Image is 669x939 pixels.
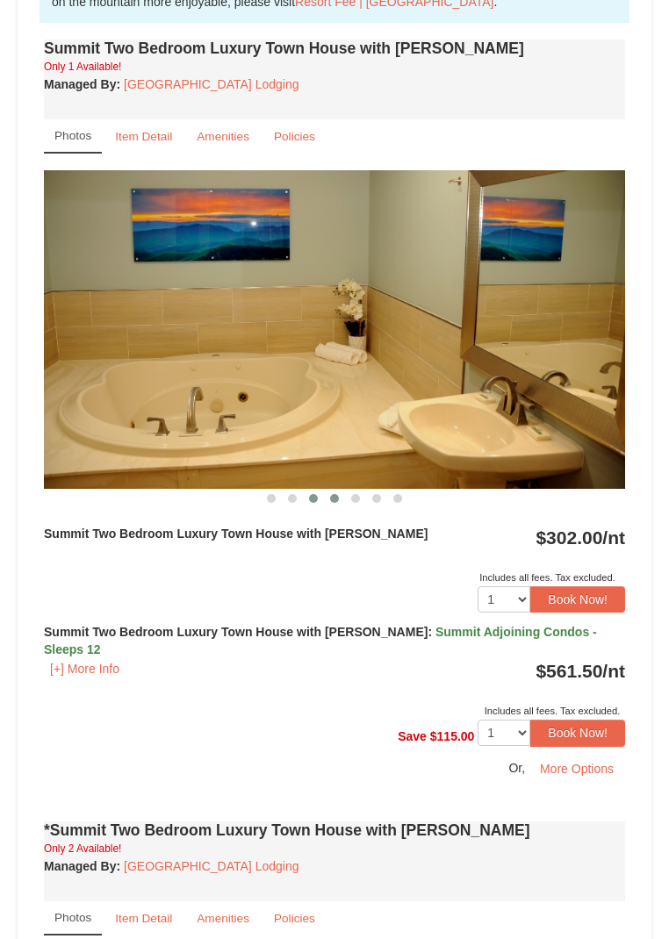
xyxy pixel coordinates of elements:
small: Item Detail [115,912,172,925]
strong: $302.00 [536,527,625,548]
button: Book Now! [530,720,625,746]
span: $561.50 [536,661,602,681]
h4: *Summit Two Bedroom Luxury Town House with [PERSON_NAME] [44,821,625,839]
span: Managed By [44,77,116,91]
a: [GEOGRAPHIC_DATA] Lodging [124,77,299,91]
a: [GEOGRAPHIC_DATA] Lodging [124,859,299,873]
a: Item Detail [104,901,183,935]
span: $115.00 [430,729,475,743]
small: Amenities [197,130,249,143]
div: Includes all fees. Tax excluded. [44,569,625,586]
a: Item Detail [104,119,183,154]
img: 18876286-204-56aa937f.png [44,170,625,489]
small: Photos [54,911,91,924]
small: Only 1 Available! [44,61,121,73]
span: /nt [602,527,625,548]
a: Photos [44,119,102,154]
a: Amenities [185,119,261,154]
button: More Options [529,756,625,782]
strong: : [44,859,120,873]
a: Amenities [185,901,261,935]
strong: Summit Two Bedroom Luxury Town House with [PERSON_NAME] [44,527,428,541]
span: Summit Adjoining Condos - Sleeps 12 [44,625,597,656]
small: Policies [274,130,315,143]
small: Amenities [197,912,249,925]
span: : [428,625,432,639]
small: Only 2 Available! [44,842,121,855]
span: Save [398,729,427,743]
span: /nt [602,661,625,681]
div: Includes all fees. Tax excluded. [44,702,625,720]
a: Policies [263,901,327,935]
a: Photos [44,901,102,935]
small: Photos [54,129,91,142]
strong: : [44,77,120,91]
small: Policies [274,912,315,925]
span: Managed By [44,859,116,873]
a: Policies [263,119,327,154]
strong: Summit Two Bedroom Luxury Town House with [PERSON_NAME] [44,625,597,656]
span: Or, [508,760,525,774]
button: Book Now! [530,586,625,613]
h4: Summit Two Bedroom Luxury Town House with [PERSON_NAME] [44,39,625,57]
button: [+] More Info [44,659,126,678]
small: Item Detail [115,130,172,143]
